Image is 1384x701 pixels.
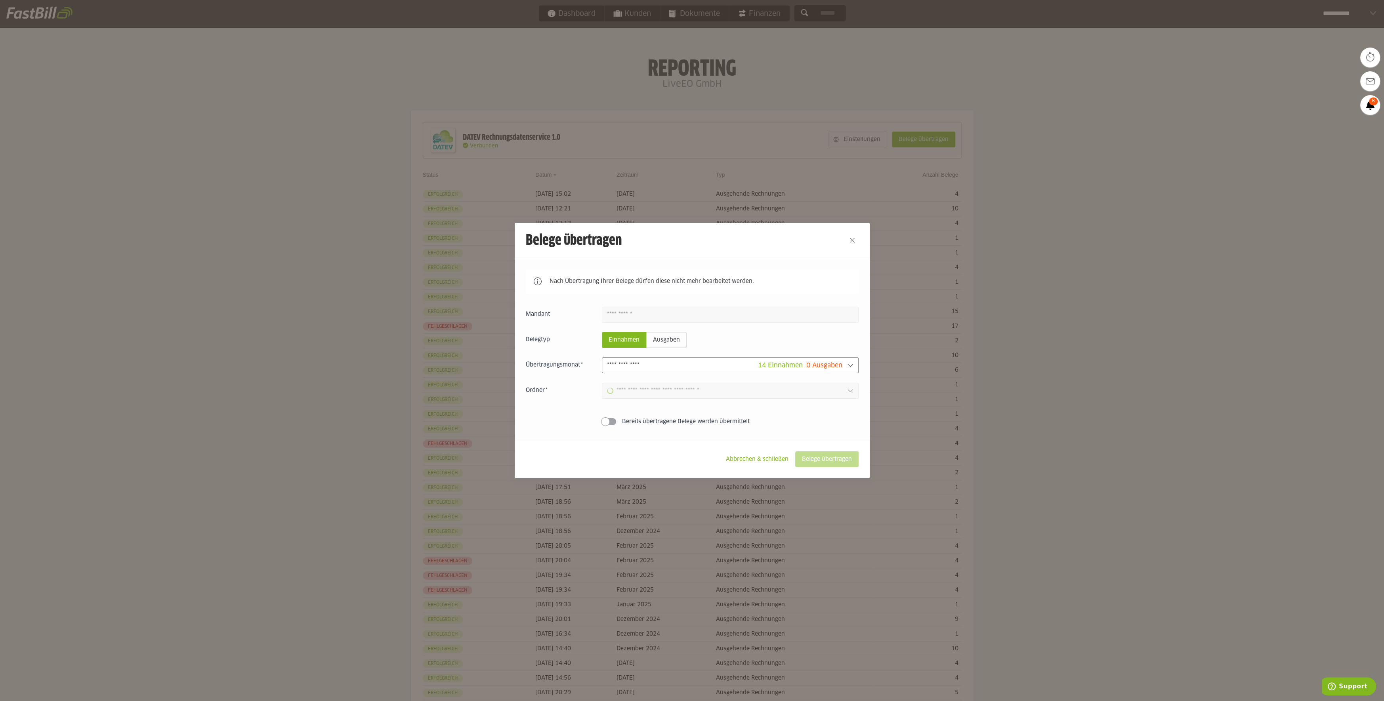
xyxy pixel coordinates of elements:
sl-radio-button: Einnahmen [602,332,646,348]
span: 14 Einnahmen [758,362,803,369]
sl-button: Abbrechen & schließen [719,451,795,467]
sl-switch: Bereits übertragene Belege werden übermittelt [526,418,859,426]
span: 8 [1369,97,1378,105]
iframe: Opens a widget where you can find more information [1322,677,1376,697]
a: 8 [1360,95,1380,115]
sl-button: Belege übertragen [795,451,859,467]
sl-radio-button: Ausgaben [646,332,687,348]
span: 0 Ausgaben [806,362,842,369]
